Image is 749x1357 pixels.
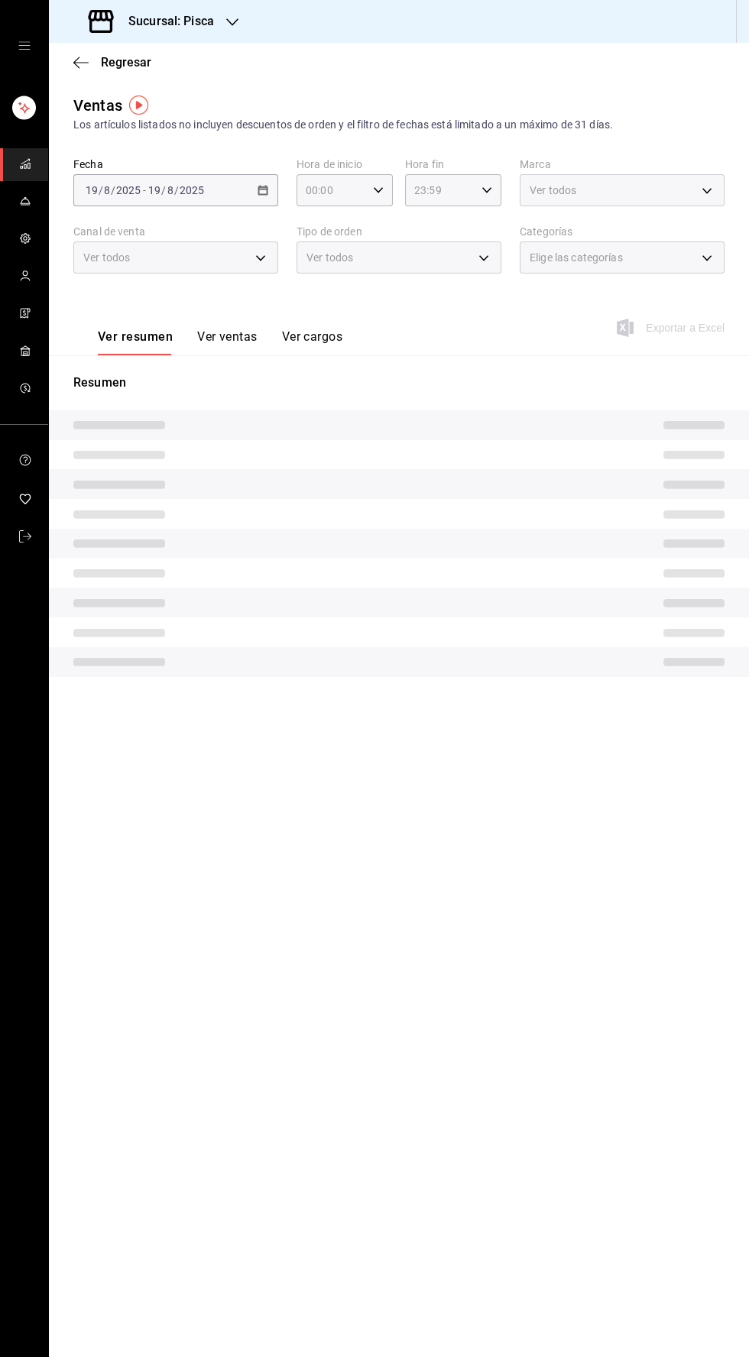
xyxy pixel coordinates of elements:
[306,251,353,264] font: Ver todos
[111,184,115,196] font: /
[520,225,572,238] font: Categorías
[73,118,613,131] font: Los artículos listados no incluyen descuentos de orden y el filtro de fechas está limitado a un m...
[98,329,173,344] font: Ver resumen
[520,158,551,170] font: Marca
[85,184,99,196] input: --
[174,184,179,196] font: /
[179,184,205,196] input: ----
[405,158,444,170] font: Hora fin
[73,225,145,238] font: Canal de venta
[148,184,161,196] input: --
[83,251,130,264] font: Ver todos
[161,184,166,196] font: /
[73,158,103,170] font: Fecha
[530,251,623,264] font: Elige las categorías
[167,184,174,196] input: --
[101,55,151,70] font: Regresar
[128,14,214,28] font: Sucursal: Pisca
[530,184,576,196] font: Ver todos
[115,184,141,196] input: ----
[73,55,151,70] button: Regresar
[73,375,126,390] font: Resumen
[18,40,31,52] button: cajón abierto
[297,158,362,170] font: Hora de inicio
[282,329,343,344] font: Ver cargos
[129,96,148,115] img: Marcador de información sobre herramientas
[197,329,258,344] font: Ver ventas
[73,96,122,115] font: Ventas
[143,184,146,196] font: -
[297,225,362,238] font: Tipo de orden
[99,184,103,196] font: /
[98,329,342,355] div: pestañas de navegación
[103,184,111,196] input: --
